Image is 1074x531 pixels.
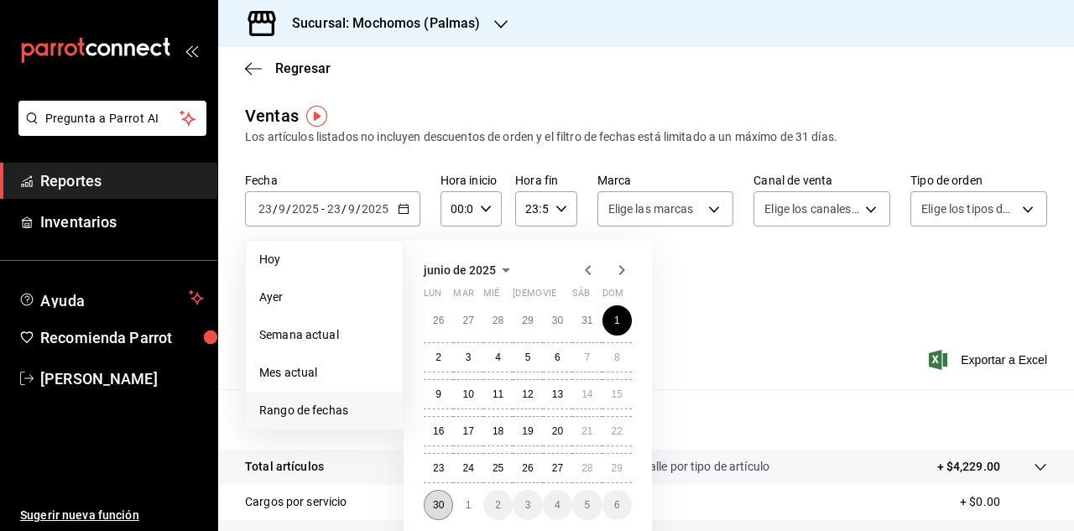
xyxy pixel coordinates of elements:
[483,490,513,520] button: 2 de julio de 2025
[581,425,592,437] abbr: 21 de junio de 2025
[552,388,563,400] abbr: 13 de junio de 2025
[483,379,513,409] button: 11 de junio de 2025
[597,174,734,186] label: Marca
[960,493,1047,511] p: + $0.00
[341,202,347,216] span: /
[424,305,453,336] button: 26 de mayo de 2025
[543,416,572,446] button: 20 de junio de 2025
[245,458,324,476] p: Total artículos
[525,499,531,511] abbr: 3 de julio de 2025
[543,305,572,336] button: 30 de mayo de 2025
[543,342,572,372] button: 6 de junio de 2025
[614,315,620,326] abbr: 1 de junio de 2025
[543,490,572,520] button: 4 de julio de 2025
[572,379,602,409] button: 14 de junio de 2025
[462,315,473,326] abbr: 27 de mayo de 2025
[483,305,513,336] button: 28 de mayo de 2025
[753,174,890,186] label: Canal de venta
[279,13,481,34] h3: Sucursal: Mochomos (Palmas)
[581,388,592,400] abbr: 14 de junio de 2025
[602,490,632,520] button: 6 de julio de 2025
[306,106,327,127] img: Tooltip marker
[40,326,204,349] span: Recomienda Parrot
[513,453,542,483] button: 26 de junio de 2025
[40,169,204,192] span: Reportes
[286,202,291,216] span: /
[12,122,206,139] a: Pregunta a Parrot AI
[602,379,632,409] button: 15 de junio de 2025
[584,499,590,511] abbr: 5 de julio de 2025
[462,425,473,437] abbr: 17 de junio de 2025
[321,202,325,216] span: -
[572,305,602,336] button: 31 de mayo de 2025
[937,458,1000,476] p: + $4,229.00
[278,202,286,216] input: --
[552,425,563,437] abbr: 20 de junio de 2025
[614,499,620,511] abbr: 6 de julio de 2025
[572,453,602,483] button: 28 de junio de 2025
[245,60,331,76] button: Regresar
[572,416,602,446] button: 21 de junio de 2025
[483,416,513,446] button: 18 de junio de 2025
[424,288,441,305] abbr: lunes
[493,388,503,400] abbr: 11 de junio de 2025
[40,288,182,308] span: Ayuda
[273,202,278,216] span: /
[513,305,542,336] button: 29 de mayo de 2025
[259,402,389,419] span: Rango de fechas
[543,288,556,305] abbr: viernes
[245,103,299,128] div: Ventas
[764,200,859,217] span: Elige los canales de venta
[581,315,592,326] abbr: 31 de mayo de 2025
[453,416,482,446] button: 17 de junio de 2025
[543,453,572,483] button: 27 de junio de 2025
[572,288,590,305] abbr: sábado
[910,174,1047,186] label: Tipo de orden
[612,425,623,437] abbr: 22 de junio de 2025
[466,351,472,363] abbr: 3 de junio de 2025
[466,499,472,511] abbr: 1 de julio de 2025
[453,379,482,409] button: 10 de junio de 2025
[424,416,453,446] button: 16 de junio de 2025
[462,388,473,400] abbr: 10 de junio de 2025
[602,342,632,372] button: 8 de junio de 2025
[602,305,632,336] button: 1 de junio de 2025
[424,490,453,520] button: 30 de junio de 2025
[361,202,389,216] input: ----
[424,379,453,409] button: 9 de junio de 2025
[493,315,503,326] abbr: 28 de mayo de 2025
[483,453,513,483] button: 25 de junio de 2025
[40,367,204,390] span: [PERSON_NAME]
[612,462,623,474] abbr: 29 de junio de 2025
[435,351,441,363] abbr: 2 de junio de 2025
[245,493,347,511] p: Cargos por servicio
[453,453,482,483] button: 24 de junio de 2025
[20,507,204,524] span: Sugerir nueva función
[555,351,560,363] abbr: 6 de junio de 2025
[424,342,453,372] button: 2 de junio de 2025
[513,342,542,372] button: 5 de junio de 2025
[453,342,482,372] button: 3 de junio de 2025
[493,462,503,474] abbr: 25 de junio de 2025
[275,60,331,76] span: Regresar
[614,351,620,363] abbr: 8 de junio de 2025
[552,315,563,326] abbr: 30 de mayo de 2025
[483,288,499,305] abbr: miércoles
[525,351,531,363] abbr: 5 de junio de 2025
[18,101,206,136] button: Pregunta a Parrot AI
[515,174,576,186] label: Hora fin
[581,462,592,474] abbr: 28 de junio de 2025
[572,490,602,520] button: 5 de julio de 2025
[572,342,602,372] button: 7 de junio de 2025
[555,499,560,511] abbr: 4 de julio de 2025
[513,416,542,446] button: 19 de junio de 2025
[483,342,513,372] button: 4 de junio de 2025
[608,200,694,217] span: Elige las marcas
[441,174,502,186] label: Hora inicio
[493,425,503,437] abbr: 18 de junio de 2025
[932,350,1047,370] span: Exportar a Excel
[453,288,473,305] abbr: martes
[495,499,501,511] abbr: 2 de julio de 2025
[259,364,389,382] span: Mes actual
[245,174,420,186] label: Fecha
